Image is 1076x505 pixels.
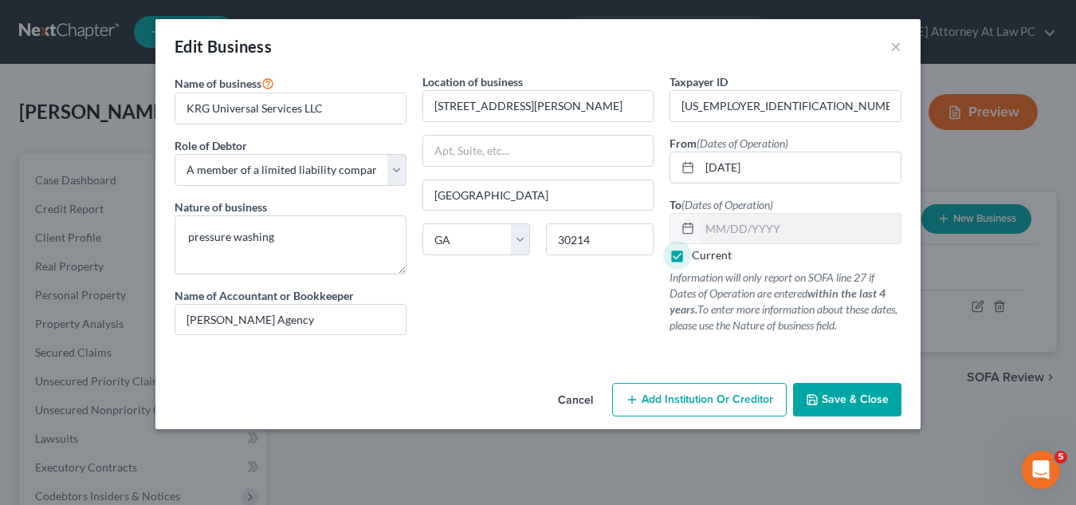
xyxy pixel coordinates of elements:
iframe: Intercom live chat [1022,451,1060,489]
span: Edit [175,37,204,56]
input: # [670,91,901,121]
label: Current [692,247,732,263]
input: Enter zip... [546,223,654,255]
span: (Dates of Operation) [697,136,788,150]
label: Nature of business [175,199,267,215]
input: Enter address... [423,91,654,121]
span: (Dates of Operation) [681,198,773,211]
span: Business [207,37,272,56]
button: Save & Close [793,383,901,416]
span: Role of Debtor [175,139,247,152]
input: -- [175,305,406,335]
span: Name of business [175,77,261,90]
label: Taxpayer ID [670,73,728,90]
label: Location of business [422,73,523,90]
button: × [890,37,901,56]
span: Save & Close [822,393,889,406]
input: MM/DD/YYYY [700,152,901,183]
input: MM/DD/YYYY [700,214,901,244]
span: Add Institution Or Creditor [642,393,773,406]
input: Apt, Suite, etc... [423,136,654,166]
p: Information will only report on SOFA line 27 if Dates of Operation are entered To enter more info... [670,270,901,333]
button: Add Institution Or Creditor [612,383,787,416]
label: Name of Accountant or Bookkeeper [175,287,354,304]
input: Enter name... [175,93,406,124]
span: 5 [1054,451,1067,464]
button: Cancel [545,385,606,416]
label: From [670,135,788,152]
label: To [670,196,773,213]
input: Enter city... [423,180,654,211]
